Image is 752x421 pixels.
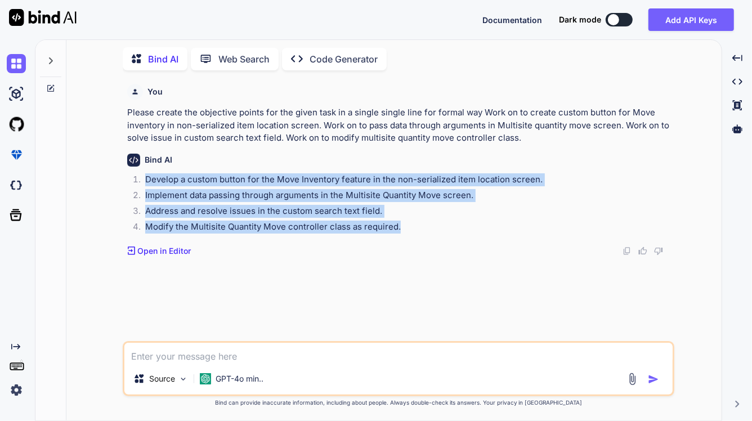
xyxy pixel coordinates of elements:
[648,8,734,31] button: Add API Keys
[7,54,26,73] img: chat
[648,374,659,385] img: icon
[147,86,163,97] h6: You
[482,15,542,25] span: Documentation
[216,373,263,384] p: GPT-4o min..
[559,14,601,25] span: Dark mode
[7,145,26,164] img: premium
[7,115,26,134] img: githubLight
[136,189,672,205] li: Implement data passing through arguments in the Multisite Quantity Move screen.
[136,221,672,236] li: Modify the Multisite Quantity Move controller class as required.
[7,176,26,195] img: darkCloudIdeIcon
[638,247,647,256] img: like
[148,52,178,66] p: Bind AI
[123,398,674,407] p: Bind can provide inaccurate information, including about people. Always double-check its answers....
[137,245,191,257] p: Open in Editor
[626,373,639,386] img: attachment
[482,14,542,26] button: Documentation
[654,247,663,256] img: dislike
[127,106,672,145] p: Please create the objective points for the given task in a single single line for formal way Work...
[623,247,632,256] img: copy
[7,84,26,104] img: ai-studio
[218,52,270,66] p: Web Search
[149,373,175,384] p: Source
[200,373,211,384] img: GPT-4o mini
[9,9,77,26] img: Bind AI
[310,52,378,66] p: Code Generator
[145,154,172,165] h6: Bind AI
[136,205,672,221] li: Address and resolve issues in the custom search text field.
[178,374,188,384] img: Pick Models
[7,380,26,400] img: settings
[136,173,672,189] li: Develop a custom button for the Move Inventory feature in the non-serialized item location screen.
